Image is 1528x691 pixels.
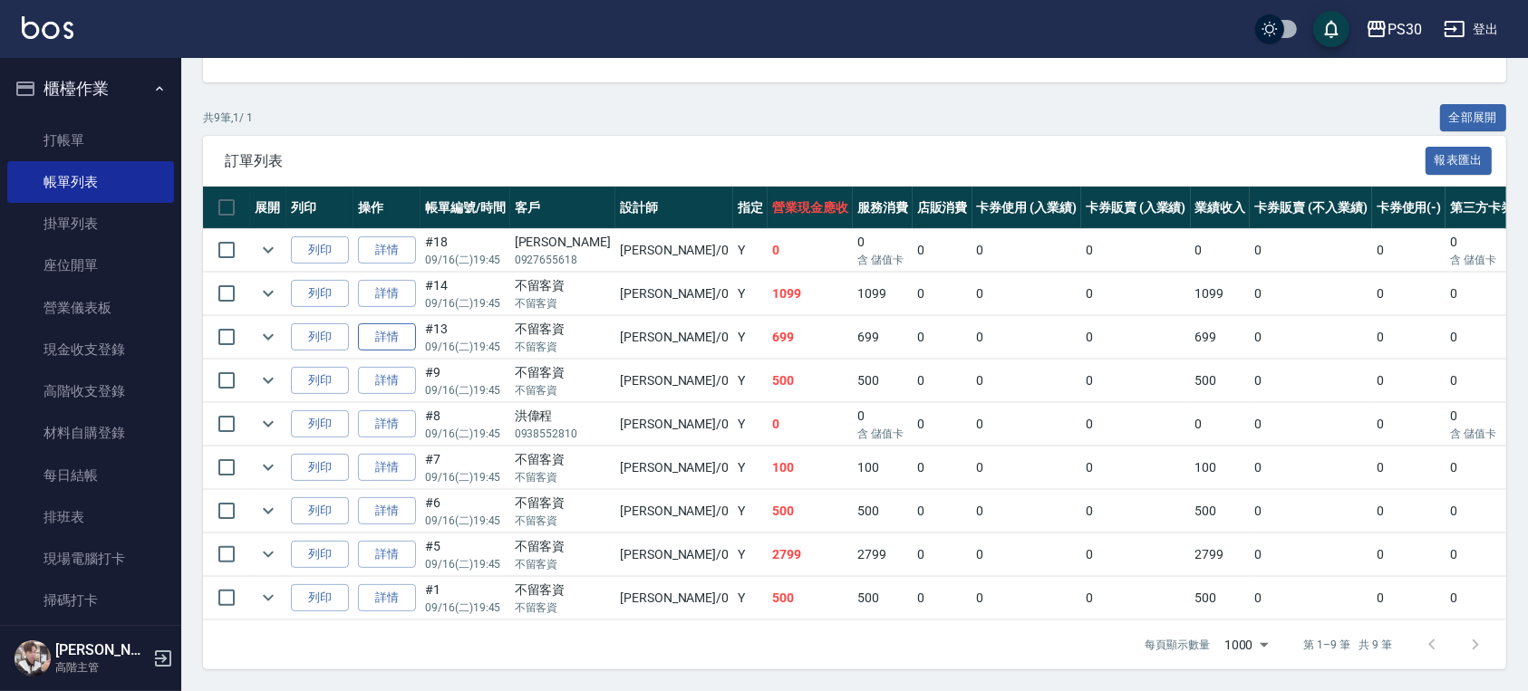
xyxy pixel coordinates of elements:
[1372,490,1446,533] td: 0
[733,490,768,533] td: Y
[1388,18,1422,41] div: PS30
[358,454,416,482] a: 詳情
[857,426,908,442] p: 含 儲值卡
[7,538,174,580] a: 現場電腦打卡
[15,640,51,677] img: Person
[1304,637,1392,653] p: 第 1–9 筆 共 9 筆
[1081,533,1191,576] td: 0
[768,533,853,576] td: 2799
[1081,490,1191,533] td: 0
[733,533,768,576] td: Y
[1450,426,1528,442] p: 含 儲值卡
[358,323,416,351] a: 詳情
[615,360,733,402] td: [PERSON_NAME] /0
[515,469,611,485] p: 不留客資
[1081,229,1191,272] td: 0
[1372,533,1446,576] td: 0
[1145,637,1210,653] p: 每頁顯示數量
[421,316,510,359] td: #13
[7,496,174,538] a: 排班表
[1191,446,1251,489] td: 100
[615,490,733,533] td: [PERSON_NAME] /0
[7,455,174,496] a: 每日結帳
[515,426,611,442] p: 0938552810
[1372,316,1446,359] td: 0
[1250,577,1371,619] td: 0
[913,490,972,533] td: 0
[515,363,611,382] div: 不留客資
[768,403,853,446] td: 0
[291,584,349,612] button: 列印
[972,490,1082,533] td: 0
[515,494,611,513] div: 不留客資
[1250,187,1371,229] th: 卡券販賣 (不入業績)
[733,316,768,359] td: Y
[768,316,853,359] td: 699
[615,403,733,446] td: [PERSON_NAME] /0
[972,577,1082,619] td: 0
[421,229,510,272] td: #18
[1191,533,1251,576] td: 2799
[7,370,174,412] a: 高階收支登錄
[203,110,253,126] p: 共 9 筆, 1 / 1
[7,580,174,621] a: 掃碼打卡
[358,236,416,264] a: 詳情
[515,382,611,398] p: 不留客資
[853,187,913,229] th: 服務消費
[615,187,733,229] th: 設計師
[510,187,615,229] th: 客戶
[1372,577,1446,619] td: 0
[853,316,913,359] td: 699
[291,367,349,395] button: 列印
[853,446,913,489] td: 100
[913,229,972,272] td: 0
[250,187,286,229] th: 展開
[358,541,416,569] a: 詳情
[768,360,853,402] td: 500
[768,187,853,229] th: 營業現金應收
[1313,11,1349,47] button: save
[1372,360,1446,402] td: 0
[358,410,416,438] a: 詳情
[421,577,510,619] td: #1
[1426,147,1493,175] button: 報表匯出
[1372,273,1446,315] td: 0
[1081,273,1191,315] td: 0
[972,403,1082,446] td: 0
[853,360,913,402] td: 500
[733,360,768,402] td: Y
[913,446,972,489] td: 0
[1250,229,1371,272] td: 0
[768,446,853,489] td: 100
[615,533,733,576] td: [PERSON_NAME] /0
[615,273,733,315] td: [PERSON_NAME] /0
[1081,316,1191,359] td: 0
[421,187,510,229] th: 帳單編號/時間
[515,450,611,469] div: 不留客資
[1081,360,1191,402] td: 0
[768,229,853,272] td: 0
[1372,446,1446,489] td: 0
[55,659,148,676] p: 高階主管
[853,403,913,446] td: 0
[1081,403,1191,446] td: 0
[1081,446,1191,489] td: 0
[1436,13,1506,46] button: 登出
[913,187,972,229] th: 店販消費
[913,533,972,576] td: 0
[7,203,174,245] a: 掛單列表
[913,360,972,402] td: 0
[421,490,510,533] td: #6
[225,152,1426,170] span: 訂單列表
[291,541,349,569] button: 列印
[255,280,282,307] button: expand row
[972,360,1082,402] td: 0
[1372,187,1446,229] th: 卡券使用(-)
[913,273,972,315] td: 0
[733,403,768,446] td: Y
[421,403,510,446] td: #8
[768,273,853,315] td: 1099
[1250,490,1371,533] td: 0
[972,273,1082,315] td: 0
[425,339,506,355] p: 09/16 (二) 19:45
